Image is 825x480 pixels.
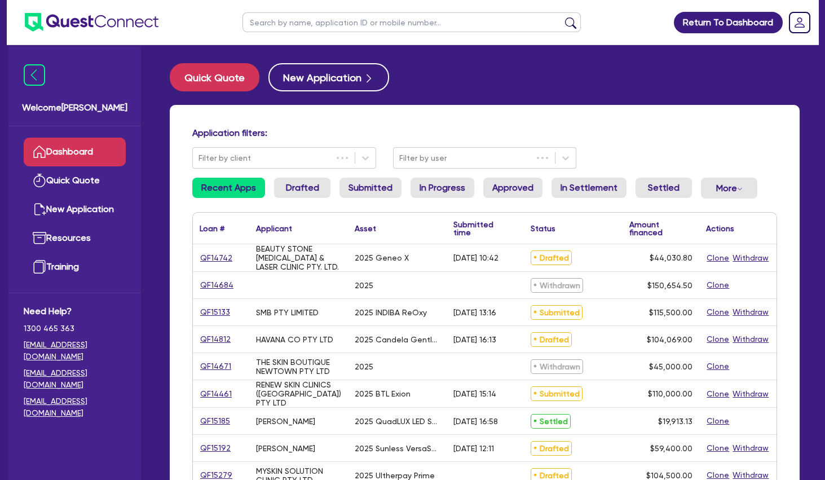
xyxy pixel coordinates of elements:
[732,442,769,455] button: Withdraw
[732,252,769,265] button: Withdraw
[25,13,158,32] img: quest-connect-logo-blue
[629,221,693,236] div: Amount financed
[355,253,409,262] div: 2025 Geneo X
[24,253,126,281] a: Training
[732,306,769,319] button: Withdraw
[24,138,126,166] a: Dashboard
[531,332,572,347] span: Drafted
[706,387,730,400] button: Clone
[706,306,730,319] button: Clone
[648,389,692,398] span: $110,000.00
[355,335,440,344] div: 2025 Candela GentleMax Pro
[256,308,319,317] div: SMB PTY LIMITED
[636,178,692,198] a: Settled
[706,224,734,232] div: Actions
[268,63,389,91] button: New Application
[355,444,440,453] div: 2025 Sunless VersaSpa Pro
[256,335,333,344] div: HAVANA CO PTY LTD
[24,323,126,334] span: 1300 465 363
[200,415,231,428] a: QF15185
[650,253,692,262] span: $44,030.80
[256,444,315,453] div: [PERSON_NAME]
[355,417,440,426] div: 2025 QuadLUX LED System
[453,335,496,344] div: [DATE] 16:13
[24,166,126,195] a: Quick Quote
[33,260,46,274] img: training
[647,281,692,290] span: $150,654.50
[355,471,435,480] div: 2025 Ultherpay Prime
[453,221,507,236] div: Submitted time
[256,358,341,376] div: THE SKIN BOUTIQUE NEWTOWN PTY LTD
[649,308,692,317] span: $115,500.00
[453,444,494,453] div: [DATE] 12:11
[256,244,341,271] div: BEAUTY STONE [MEDICAL_DATA] & LASER CLINIC PTY. LTD.
[355,308,427,317] div: 2025 INDIBA ReOxy
[674,12,783,33] a: Return To Dashboard
[200,306,231,319] a: QF15133
[658,417,692,426] span: $19,913.13
[24,339,126,363] a: [EMAIL_ADDRESS][DOMAIN_NAME]
[355,362,373,371] div: 2025
[192,178,265,198] a: Recent Apps
[552,178,627,198] a: In Settlement
[24,367,126,391] a: [EMAIL_ADDRESS][DOMAIN_NAME]
[274,178,330,198] a: Drafted
[531,224,555,232] div: Status
[453,417,498,426] div: [DATE] 16:58
[22,101,127,115] span: Welcome [PERSON_NAME]
[531,278,583,293] span: Withdrawn
[24,64,45,86] img: icon-menu-close
[192,127,777,138] h4: Application filters:
[650,444,692,453] span: $59,400.00
[706,252,730,265] button: Clone
[256,417,315,426] div: [PERSON_NAME]
[453,253,498,262] div: [DATE] 10:42
[531,441,572,456] span: Drafted
[453,389,496,398] div: [DATE] 15:14
[732,333,769,346] button: Withdraw
[531,386,583,401] span: Submitted
[200,333,231,346] a: QF14812
[200,224,224,232] div: Loan #
[531,305,583,320] span: Submitted
[706,442,730,455] button: Clone
[200,279,234,292] a: QF14684
[256,224,292,232] div: Applicant
[355,389,411,398] div: 2025 BTL Exion
[200,252,233,265] a: QF14742
[531,359,583,374] span: Withdrawn
[200,360,232,373] a: QF14671
[355,224,376,232] div: Asset
[339,178,402,198] a: Submitted
[706,333,730,346] button: Clone
[483,178,542,198] a: Approved
[646,471,692,480] span: $104,500.00
[706,360,730,373] button: Clone
[256,380,341,407] div: RENEW SKIN CLINICS ([GEOGRAPHIC_DATA]) PTY LTD
[411,178,474,198] a: In Progress
[785,8,814,37] a: Dropdown toggle
[24,395,126,419] a: [EMAIL_ADDRESS][DOMAIN_NAME]
[33,174,46,187] img: quick-quote
[200,442,231,455] a: QF15192
[170,63,268,91] a: Quick Quote
[706,415,730,428] button: Clone
[170,63,259,91] button: Quick Quote
[24,305,126,318] span: Need Help?
[200,387,232,400] a: QF14461
[701,178,757,199] button: Dropdown toggle
[24,224,126,253] a: Resources
[732,387,769,400] button: Withdraw
[24,195,126,224] a: New Application
[242,12,581,32] input: Search by name, application ID or mobile number...
[649,362,692,371] span: $45,000.00
[33,231,46,245] img: resources
[706,279,730,292] button: Clone
[33,202,46,216] img: new-application
[453,308,496,317] div: [DATE] 13:16
[531,414,571,429] span: Settled
[355,281,373,290] div: 2025
[531,250,572,265] span: Drafted
[647,335,692,344] span: $104,069.00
